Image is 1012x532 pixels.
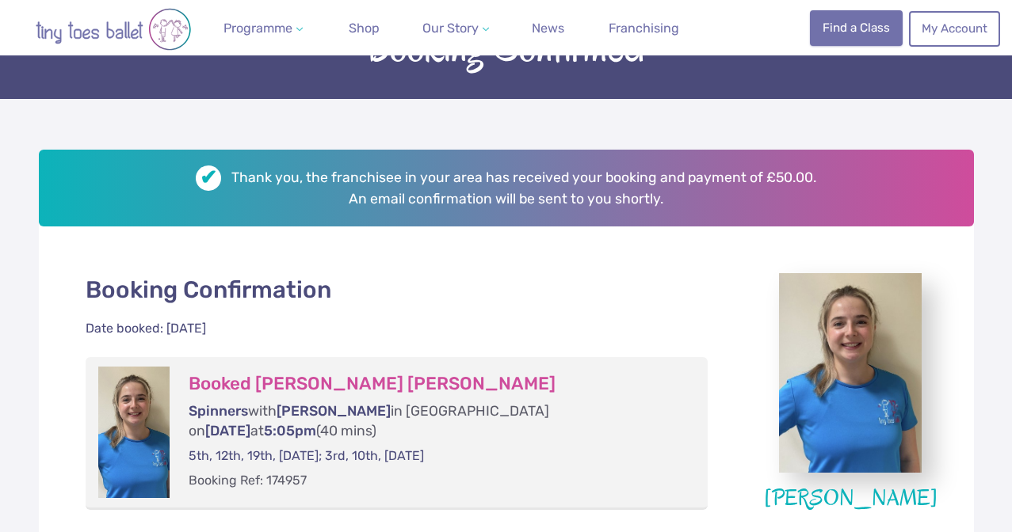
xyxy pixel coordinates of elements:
[205,423,250,439] span: [DATE]
[189,403,248,419] span: Spinners
[86,320,206,337] div: Date booked: [DATE]
[349,21,380,36] span: Shop
[609,21,679,36] span: Franchising
[909,11,999,46] a: My Account
[189,401,677,440] p: with in [GEOGRAPHIC_DATA] on at (40 mins)
[277,403,391,419] span: [PERSON_NAME]
[189,472,677,489] p: Booking Ref: 174957
[810,10,902,45] a: Find a Class
[86,273,708,306] p: Booking Confirmation
[189,447,677,465] p: 5th, 12th, 19th, [DATE]; 3rd, 10th, [DATE]
[18,8,208,51] img: tiny toes ballet
[525,13,571,44] a: News
[755,482,945,514] figcaption: [PERSON_NAME]
[264,423,316,439] span: 5:05pm
[532,21,564,36] span: News
[779,273,922,473] img: miss_lara_newport.jpg
[416,13,495,44] a: Our Story
[342,13,386,44] a: Shop
[223,21,292,36] span: Programme
[217,13,309,44] a: Programme
[422,21,479,36] span: Our Story
[39,150,974,226] h2: Thank you, the franchisee in your area has received your booking and payment of £50.00. An email ...
[189,373,677,395] h3: Booked [PERSON_NAME] [PERSON_NAME]
[601,13,685,44] a: Franchising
